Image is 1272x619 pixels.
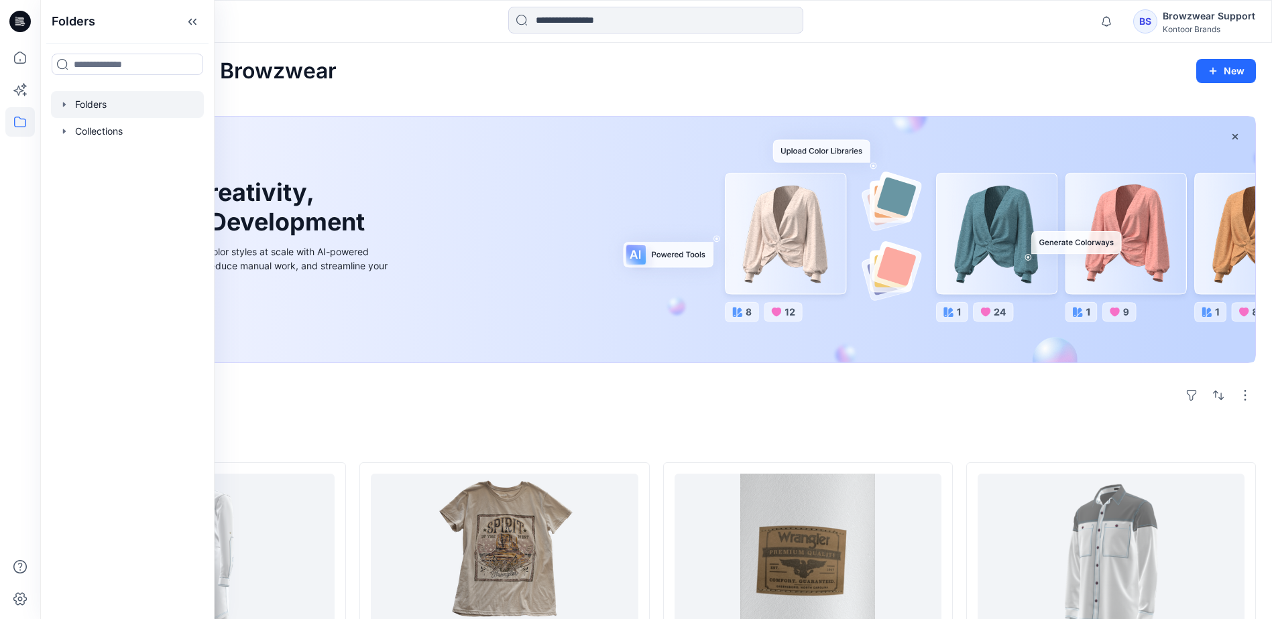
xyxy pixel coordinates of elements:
[89,178,371,236] h1: Unleash Creativity, Speed Up Development
[1163,8,1255,24] div: Browzwear Support
[1163,24,1255,34] div: Kontoor Brands
[1133,9,1157,33] div: BS
[56,433,1256,449] h4: Styles
[89,303,391,330] a: Discover more
[1196,59,1256,83] button: New
[89,245,391,287] div: Explore ideas faster and recolor styles at scale with AI-powered tools that boost creativity, red...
